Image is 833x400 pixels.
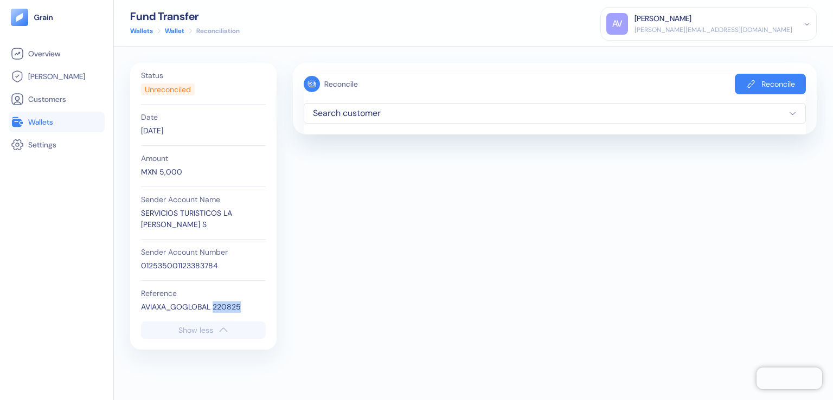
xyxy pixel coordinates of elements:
[165,26,184,36] a: Wallet
[28,71,85,82] span: [PERSON_NAME]
[635,13,691,24] div: [PERSON_NAME]
[11,70,102,83] a: [PERSON_NAME]
[178,326,213,334] div: Show less
[145,84,191,95] div: Unreconciled
[324,79,358,90] div: Reconcile
[606,13,628,35] div: AV
[761,80,795,88] div: Reconcile
[141,125,266,137] div: [DATE]
[141,196,266,203] div: Sender Account Name
[28,117,53,127] span: Wallets
[304,103,806,124] button: Search customer
[735,74,806,94] button: Reconcile
[141,289,266,297] div: Reference
[141,113,266,121] div: Date
[28,48,60,59] span: Overview
[141,208,266,230] div: SERVICIOS TURISTICOS LA [PERSON_NAME] S
[141,72,266,79] div: Status
[757,367,822,389] iframe: Chatra live chat
[141,260,266,272] div: 012535001123383784
[130,26,153,36] a: Wallets
[141,321,266,339] button: Show less
[313,107,797,120] span: Search customer
[11,138,102,151] a: Settings
[11,115,102,128] a: Wallets
[141,301,266,313] div: AVIAXA_GOGLOBAL 220825
[28,94,66,105] span: Customers
[28,139,56,150] span: Settings
[11,93,102,106] a: Customers
[34,14,54,21] img: logo
[141,248,266,256] div: Sender Account Number
[11,47,102,60] a: Overview
[11,9,28,26] img: logo-tablet-V2.svg
[141,154,266,162] div: Amount
[635,25,792,35] div: [PERSON_NAME][EMAIL_ADDRESS][DOMAIN_NAME]
[141,166,266,178] div: MXN 5,000
[130,11,240,22] div: Fund Transfer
